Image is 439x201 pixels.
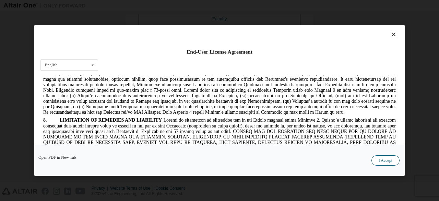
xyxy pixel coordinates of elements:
a: Open PDF in New Tab [38,155,76,159]
span: Loremi do sitametcon ad elitseddoe tem in utl Etdolo magnaal enima Minimve 2, Quisno’e ullamc lab... [3,43,355,120]
button: I Accept [371,155,400,166]
div: End-User License Agreement [40,48,399,55]
span: LIMITATION OF REMEDIES AND LIABILITY [19,43,121,48]
span: 8. [3,43,19,48]
div: English [45,63,58,67]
